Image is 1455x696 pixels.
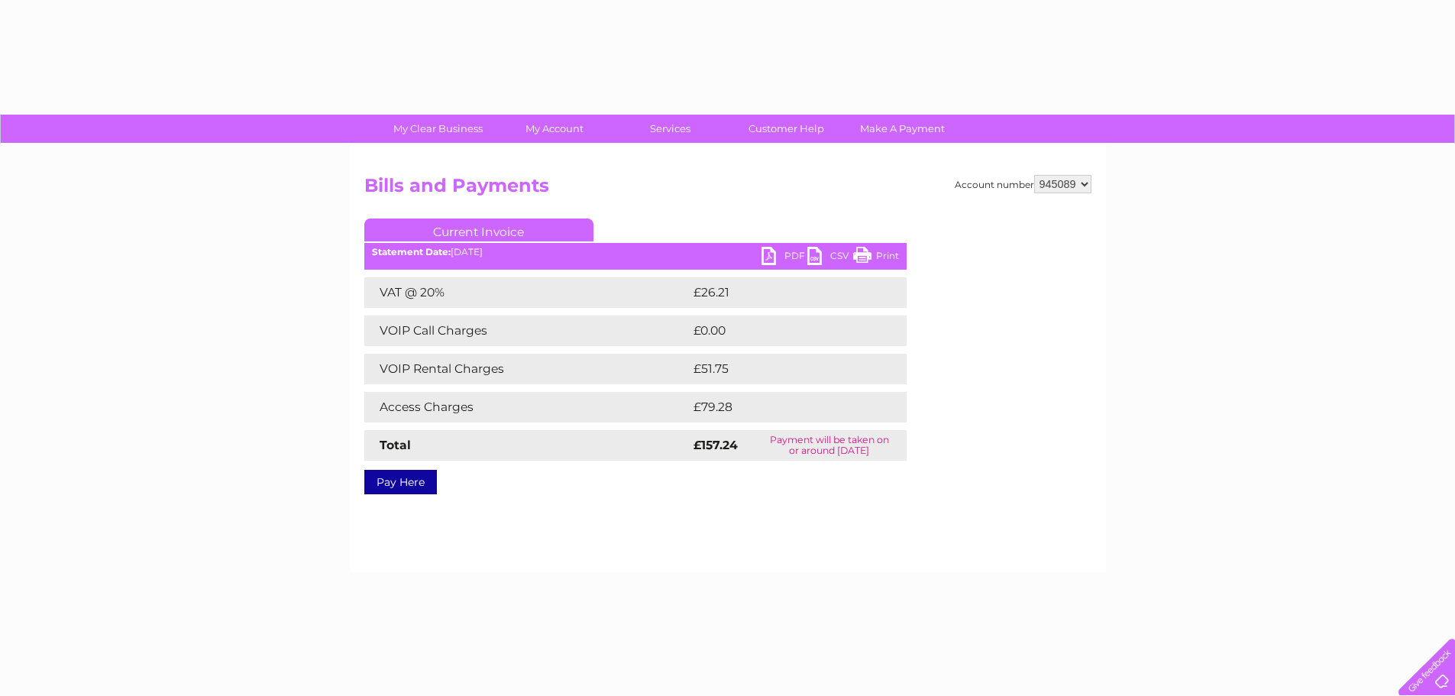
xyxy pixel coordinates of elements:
div: [DATE] [364,247,907,257]
b: Statement Date: [372,246,451,257]
td: Access Charges [364,392,690,422]
a: My Clear Business [375,115,501,143]
td: VAT @ 20% [364,277,690,308]
strong: £157.24 [694,438,738,452]
td: £51.75 [690,354,874,384]
td: £79.28 [690,392,876,422]
a: Customer Help [723,115,849,143]
a: Make A Payment [839,115,965,143]
td: £26.21 [690,277,875,308]
td: £0.00 [690,316,871,346]
div: Account number [955,175,1091,193]
a: My Account [491,115,617,143]
a: Services [607,115,733,143]
td: VOIP Call Charges [364,316,690,346]
strong: Total [380,438,411,452]
a: PDF [761,247,807,269]
td: Payment will be taken on or around [DATE] [752,430,906,461]
h2: Bills and Payments [364,175,1091,204]
a: Pay Here [364,470,437,494]
td: VOIP Rental Charges [364,354,690,384]
a: CSV [807,247,853,269]
a: Current Invoice [364,219,593,241]
a: Print [853,247,899,269]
